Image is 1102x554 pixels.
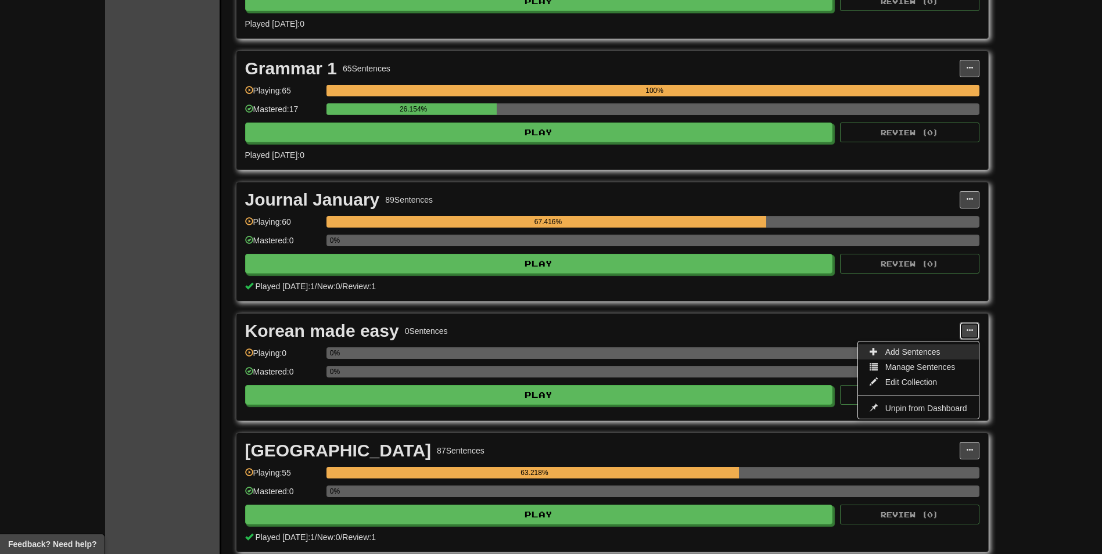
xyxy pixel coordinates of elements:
div: 89 Sentences [385,194,433,206]
span: Played [DATE]: 0 [245,19,304,28]
span: / [340,282,342,291]
div: Playing: 65 [245,85,321,104]
span: New: 0 [317,282,340,291]
div: Playing: 60 [245,216,321,235]
span: Played [DATE]: 1 [255,282,314,291]
button: Review (0) [840,385,979,405]
div: 67.416% [330,216,767,228]
span: Edit Collection [885,377,938,387]
a: Manage Sentences [858,359,978,375]
button: Play [245,385,833,405]
div: 100% [330,85,979,96]
span: Manage Sentences [885,362,956,372]
div: 63.218% [330,467,739,479]
button: Review (0) [840,254,979,274]
div: Korean made easy [245,322,399,340]
span: / [340,533,342,542]
div: Journal January [245,191,380,208]
span: Add Sentences [885,347,941,357]
div: Playing: 0 [245,347,321,366]
span: Played [DATE]: 1 [255,533,314,542]
div: Mastered: 0 [245,485,321,505]
span: / [315,282,317,291]
div: 26.154% [330,103,497,115]
div: Mastered: 17 [245,103,321,123]
span: / [315,533,317,542]
span: Unpin from Dashboard [885,404,967,413]
button: Play [245,123,833,142]
span: Open feedback widget [8,538,96,550]
button: Play [245,505,833,524]
div: 0 Sentences [405,325,448,337]
div: Mastered: 0 [245,366,321,385]
span: Played [DATE]: 0 [245,150,304,160]
div: [GEOGRAPHIC_DATA] [245,442,432,459]
div: Playing: 55 [245,467,321,486]
span: Review: 1 [342,282,376,291]
span: New: 0 [317,533,340,542]
a: Unpin from Dashboard [858,401,978,416]
a: Edit Collection [858,375,978,390]
button: Play [245,254,833,274]
button: Review (0) [840,123,979,142]
div: Grammar 1 [245,60,337,77]
button: Review (0) [840,505,979,524]
div: 87 Sentences [437,445,484,456]
span: Review: 1 [342,533,376,542]
a: Add Sentences [858,344,978,359]
div: 65 Sentences [343,63,390,74]
div: Mastered: 0 [245,235,321,254]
